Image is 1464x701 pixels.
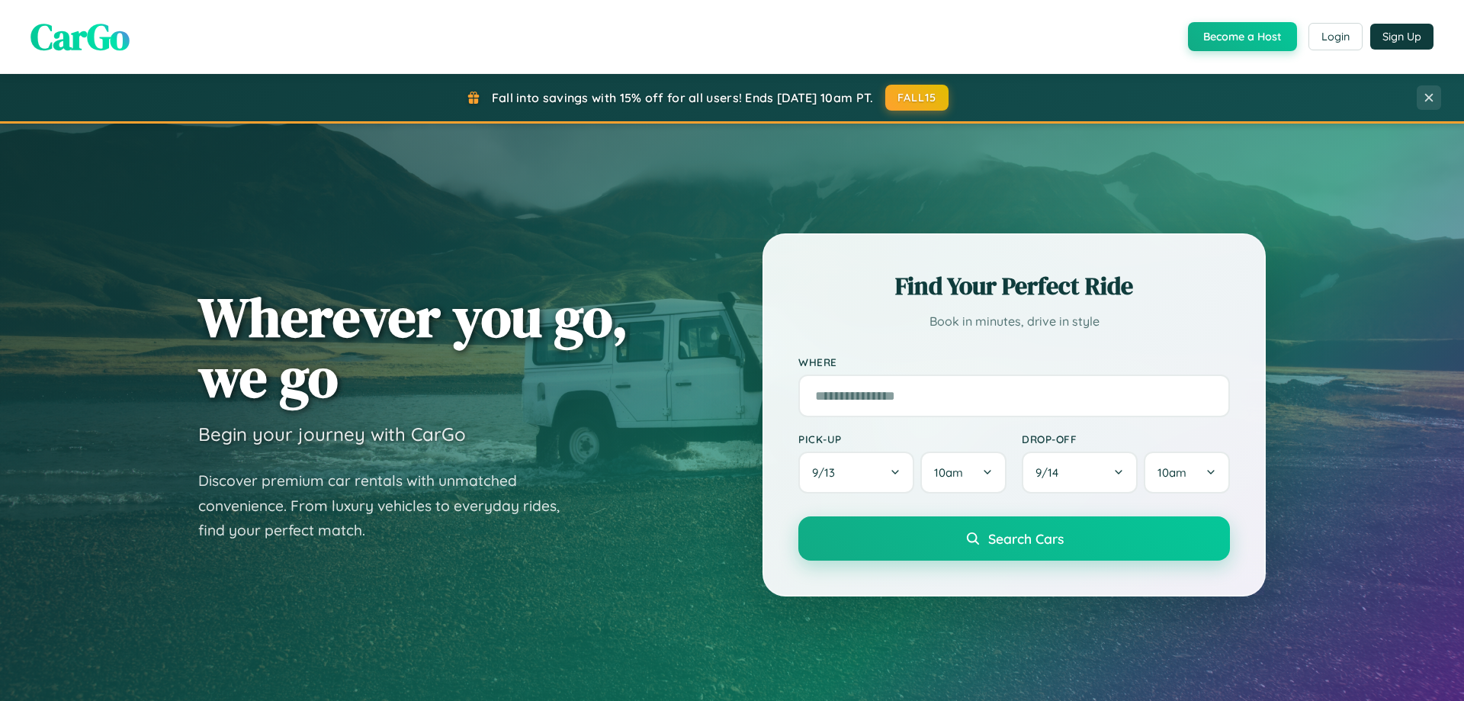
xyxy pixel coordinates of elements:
[198,287,628,407] h1: Wherever you go, we go
[812,465,843,480] span: 9 / 13
[798,452,914,494] button: 9/13
[198,468,579,543] p: Discover premium car rentals with unmatched convenience. From luxury vehicles to everyday rides, ...
[1022,432,1230,445] label: Drop-off
[798,355,1230,368] label: Where
[798,516,1230,561] button: Search Cars
[798,432,1006,445] label: Pick-up
[198,423,466,445] h3: Begin your journey with CarGo
[1308,23,1363,50] button: Login
[920,452,1006,494] button: 10am
[934,465,963,480] span: 10am
[30,11,130,62] span: CarGo
[885,85,949,111] button: FALL15
[1370,24,1433,50] button: Sign Up
[1188,22,1297,51] button: Become a Host
[1035,465,1066,480] span: 9 / 14
[798,269,1230,303] h2: Find Your Perfect Ride
[1144,452,1230,494] button: 10am
[798,310,1230,333] p: Book in minutes, drive in style
[1157,465,1186,480] span: 10am
[988,530,1064,547] span: Search Cars
[1022,452,1138,494] button: 9/14
[492,90,874,105] span: Fall into savings with 15% off for all users! Ends [DATE] 10am PT.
